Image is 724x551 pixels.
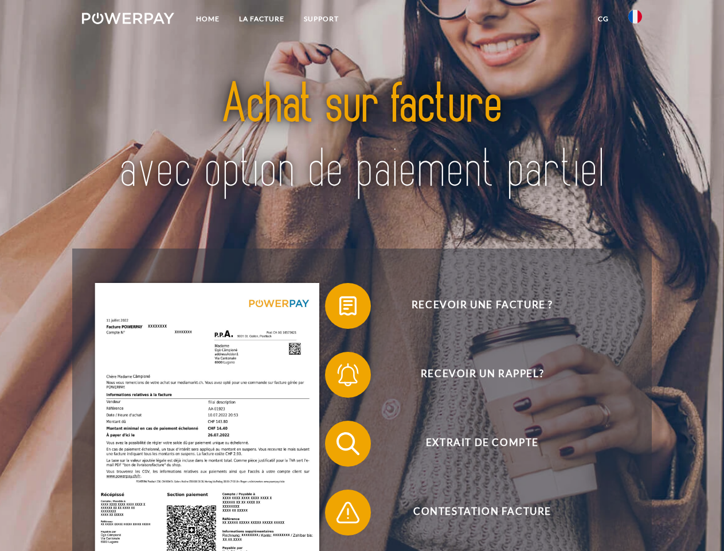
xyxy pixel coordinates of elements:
[325,352,623,398] button: Recevoir un rappel?
[342,421,623,467] span: Extrait de compte
[342,283,623,329] span: Recevoir une facture ?
[334,429,362,458] img: qb_search.svg
[588,9,619,29] a: CG
[229,9,294,29] a: LA FACTURE
[325,421,623,467] button: Extrait de compte
[334,360,362,389] img: qb_bell.svg
[82,13,174,24] img: logo-powerpay-white.svg
[186,9,229,29] a: Home
[628,10,642,24] img: fr
[325,283,623,329] button: Recevoir une facture ?
[294,9,349,29] a: Support
[342,352,623,398] span: Recevoir un rappel?
[109,55,615,220] img: title-powerpay_fr.svg
[342,490,623,536] span: Contestation Facture
[334,292,362,320] img: qb_bill.svg
[334,498,362,527] img: qb_warning.svg
[325,490,623,536] button: Contestation Facture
